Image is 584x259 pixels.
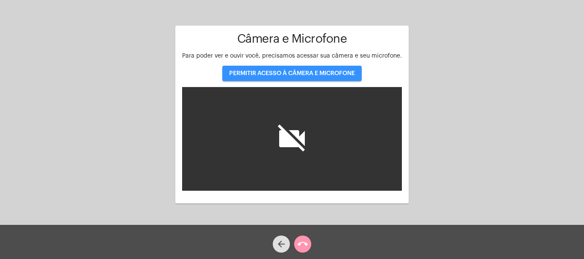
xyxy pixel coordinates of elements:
[298,239,308,249] mat-icon: call_end
[182,32,402,46] h1: Câmera e Microfone
[275,122,309,156] i: videocam_off
[182,53,402,59] span: Para poder ver e ouvir você, precisamos acessar sua câmera e seu microfone.
[276,239,286,249] mat-icon: arrow_back
[222,66,362,81] button: PERMITIR ACESSO À CÂMERA E MICROFONE
[229,70,355,76] span: PERMITIR ACESSO À CÂMERA E MICROFONE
